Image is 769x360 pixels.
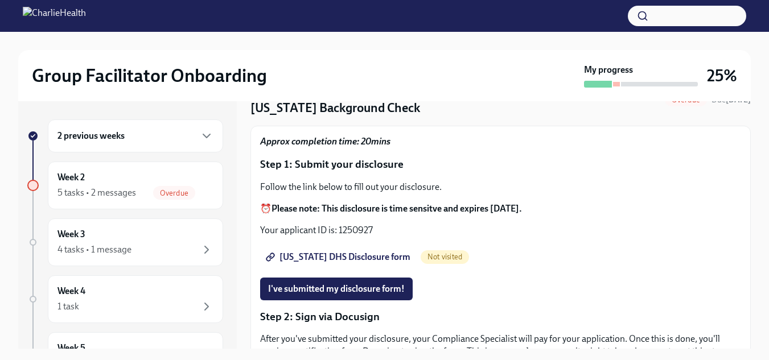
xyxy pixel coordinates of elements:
a: Week 25 tasks • 2 messagesOverdue [27,162,223,209]
a: [US_STATE] DHS Disclosure form [260,246,418,268]
strong: [DATE] [726,95,751,105]
div: 4 tasks • 1 message [57,243,131,256]
div: 2 previous weeks [48,119,223,152]
span: Due [712,95,751,105]
p: Step 2: Sign via Docusign [260,309,741,324]
button: I've submitted my disclosure form! [260,278,413,300]
p: Step 1: Submit your disclosure [260,157,741,172]
img: CharlieHealth [23,7,86,25]
span: [US_STATE] DHS Disclosure form [268,251,410,263]
strong: Approx completion time: 20mins [260,136,390,147]
h6: Week 5 [57,342,85,354]
p: Your applicant ID is: 1250927 [260,224,741,237]
a: Week 34 tasks • 1 message [27,218,223,266]
h6: Week 4 [57,285,85,297]
h6: Week 2 [57,171,85,184]
p: Follow the link below to fill out your disclosure. [260,181,741,193]
span: I've submitted my disclosure form! [268,283,405,295]
a: Week 41 task [27,275,223,323]
span: Not visited [421,253,469,261]
strong: Please note: This disclosure is time sensitve and expires [DATE]. [272,203,522,214]
h6: 2 previous weeks [57,130,125,142]
div: 1 task [57,300,79,313]
strong: My progress [584,64,633,76]
h2: Group Facilitator Onboarding [32,64,267,87]
p: ⏰ [260,202,741,215]
span: Overdue [153,189,195,197]
h3: 25% [707,65,737,86]
h6: Week 3 [57,228,85,241]
div: 5 tasks • 2 messages [57,187,136,199]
